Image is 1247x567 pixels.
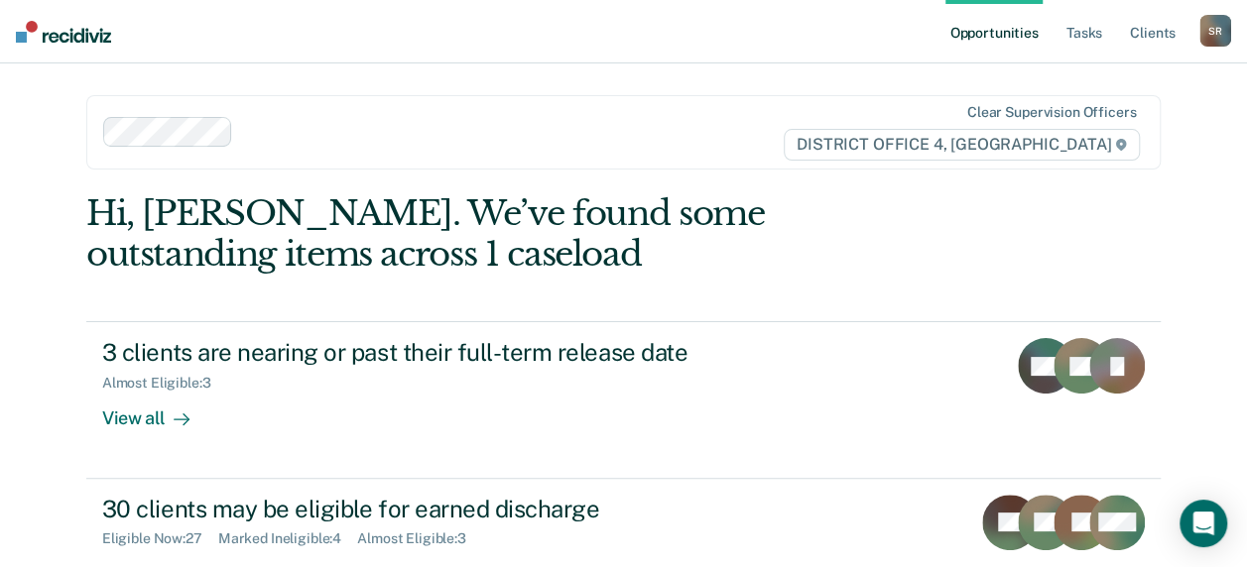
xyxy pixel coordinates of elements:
[357,530,482,547] div: Almost Eligible : 3
[86,321,1161,478] a: 3 clients are nearing or past their full-term release dateAlmost Eligible:3View all
[967,104,1136,121] div: Clear supervision officers
[102,495,799,523] div: 30 clients may be eligible for earned discharge
[86,193,946,275] div: Hi, [PERSON_NAME]. We’ve found some outstanding items across 1 caseload
[102,375,227,392] div: Almost Eligible : 3
[16,21,111,43] img: Recidiviz
[102,392,213,430] div: View all
[784,129,1140,161] span: DISTRICT OFFICE 4, [GEOGRAPHIC_DATA]
[1180,500,1227,547] div: Open Intercom Messenger
[102,338,799,367] div: 3 clients are nearing or past their full-term release date
[218,530,357,547] div: Marked Ineligible : 4
[102,530,218,547] div: Eligible Now : 27
[1199,15,1231,47] button: SR
[1199,15,1231,47] div: S R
